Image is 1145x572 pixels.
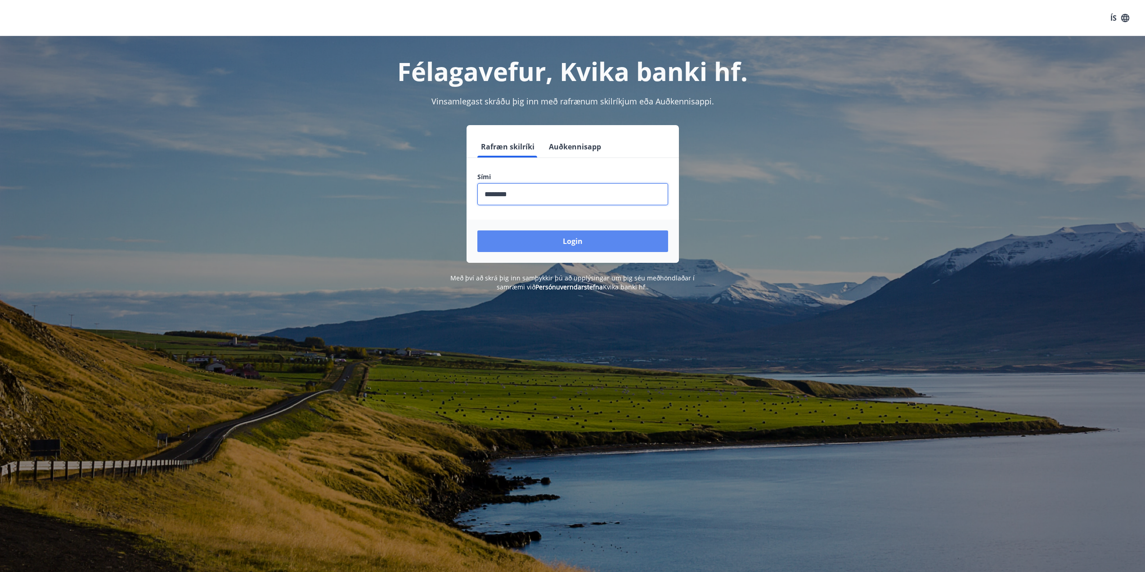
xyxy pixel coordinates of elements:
[431,96,714,107] span: Vinsamlegast skráðu þig inn með rafrænum skilríkjum eða Auðkennisappi.
[260,54,886,88] h1: Félagavefur, Kvika banki hf.
[477,136,538,158] button: Rafræn skilríki
[1105,10,1134,26] button: ÍS
[450,274,695,291] span: Með því að skrá þig inn samþykkir þú að upplýsingar um þig séu meðhöndlaðar í samræmi við Kvika b...
[477,230,668,252] button: Login
[535,283,603,291] a: Persónuverndarstefna
[545,136,605,158] button: Auðkennisapp
[477,172,668,181] label: Sími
